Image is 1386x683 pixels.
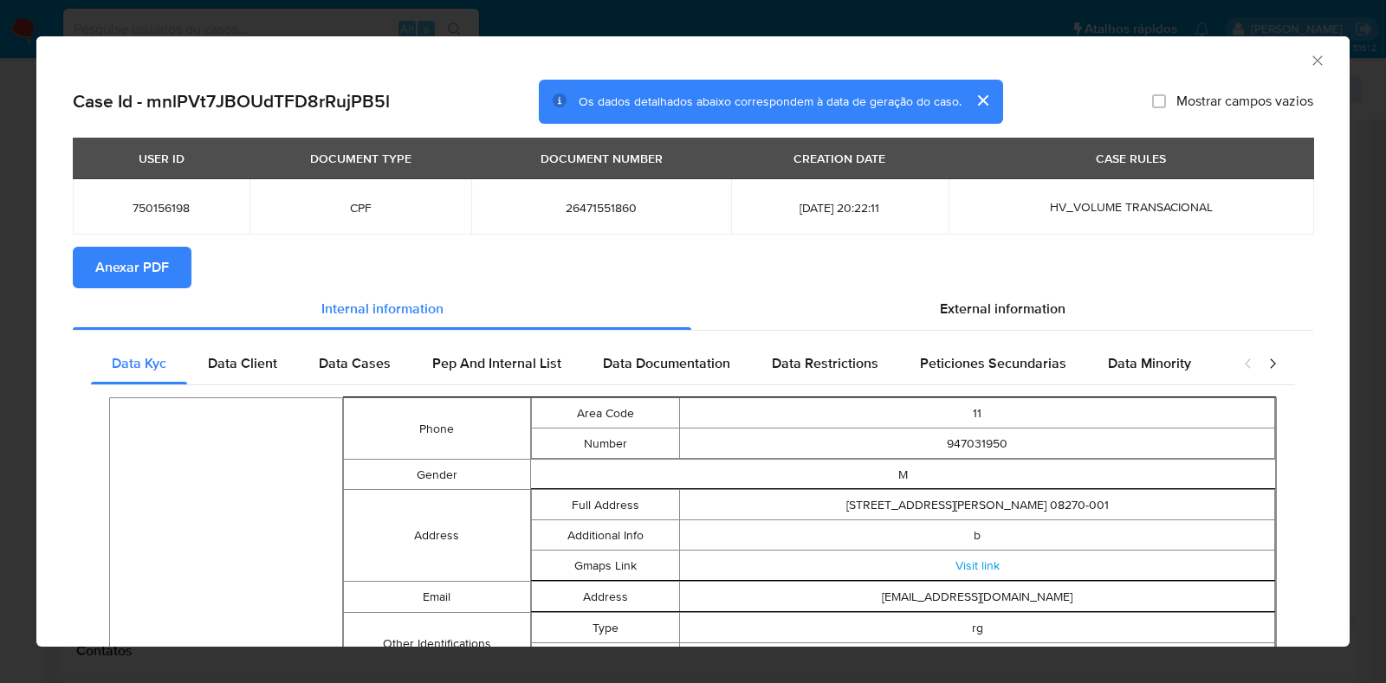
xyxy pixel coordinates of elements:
span: Data Cases [319,353,391,373]
td: Other Identifications [344,613,530,674]
span: CPF [270,200,450,216]
td: Gender [344,460,530,490]
span: Data Restrictions [772,353,878,373]
button: cerrar [962,80,1003,121]
div: Detailed internal info [91,343,1226,384]
a: Visit link [955,557,1000,574]
div: CASE RULES [1085,144,1176,173]
div: closure-recommendation-modal [36,36,1350,647]
span: Peticiones Secundarias [920,353,1066,373]
span: Data Client [208,353,277,373]
td: Number [531,428,680,459]
input: Mostrar campos vazios [1152,94,1166,108]
td: Area Code [531,398,680,428]
td: Full Address [531,490,680,520]
span: Anexar PDF [95,248,169,287]
button: Fechar a janela [1309,52,1324,68]
span: Os dados detalhados abaixo correspondem à data de geração do caso. [579,93,962,110]
td: Type [531,613,680,643]
td: rg [680,613,1275,643]
td: [EMAIL_ADDRESS][DOMAIN_NAME] [680,582,1275,612]
td: 11 [680,398,1275,428]
div: CREATION DATE [783,144,896,173]
span: Data Documentation [603,353,730,373]
span: Internal information [321,299,444,319]
span: Data Kyc [112,353,166,373]
button: Anexar PDF [73,247,191,288]
span: Mostrar campos vazios [1176,93,1313,110]
span: 26471551860 [492,200,709,216]
div: DOCUMENT TYPE [300,144,422,173]
h2: Case Id - mnlPVt7JBOUdTFD8rRujPB5l [73,90,390,113]
td: Address [531,582,680,612]
td: Phone [344,398,530,460]
div: Detailed info [73,288,1313,330]
td: [STREET_ADDRESS][PERSON_NAME] 08270-001 [680,490,1275,520]
td: 027274034 [680,643,1275,673]
span: [DATE] 20:22:11 [752,200,928,216]
div: USER ID [128,144,195,173]
td: Additional Info [531,520,680,551]
td: b [680,520,1275,551]
div: DOCUMENT NUMBER [530,144,673,173]
span: Data Minority [1108,353,1191,373]
span: 750156198 [94,200,229,216]
span: HV_VOLUME TRANSACIONAL [1050,198,1213,216]
td: Address [344,490,530,582]
td: Gmaps Link [531,551,680,581]
td: Email [344,582,530,613]
td: 947031950 [680,428,1275,459]
td: Number [531,643,680,673]
td: M [530,460,1276,490]
span: Pep And Internal List [432,353,561,373]
span: External information [940,299,1065,319]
